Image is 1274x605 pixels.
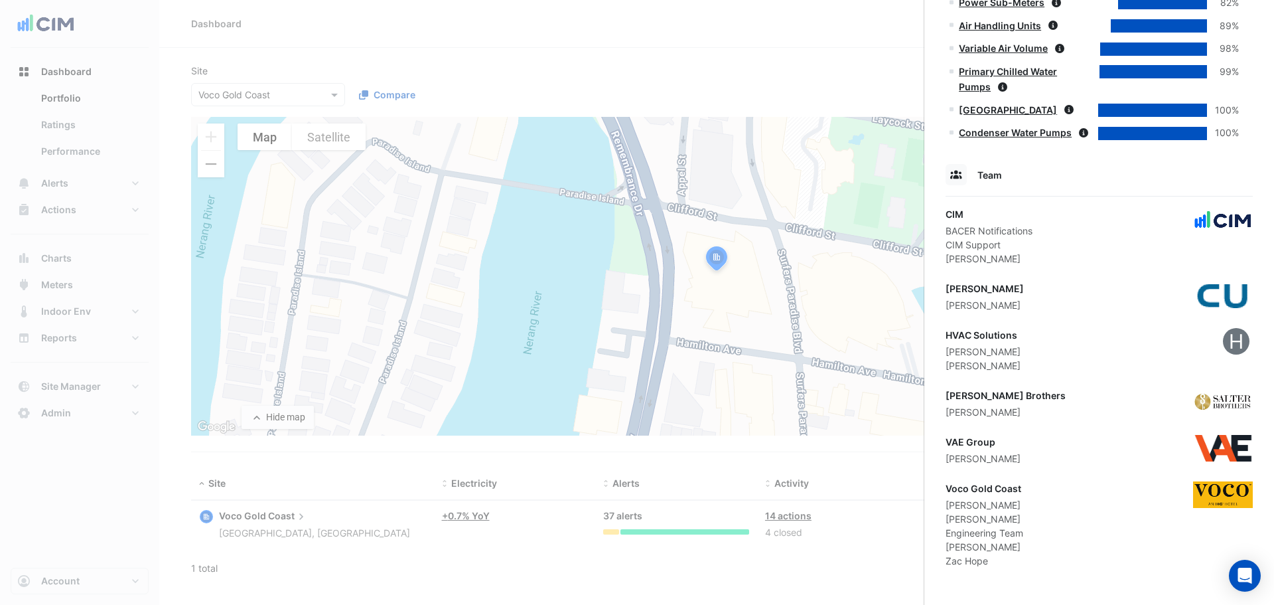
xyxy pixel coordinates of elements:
[1229,331,1244,351] span: H
[1193,435,1253,462] img: VAE Group
[959,20,1041,31] a: Air Handling Units
[946,435,1021,449] div: VAE Group
[946,452,1021,466] div: [PERSON_NAME]
[977,169,1002,181] span: Team
[1220,328,1253,355] fa-layers: HVAC Solutions
[1207,19,1239,34] div: 89%
[946,224,1032,238] div: BACER Notifications
[959,104,1057,116] a: [GEOGRAPHIC_DATA]
[1193,282,1253,308] img: Cundall
[946,359,1021,373] div: [PERSON_NAME]
[946,389,1066,402] div: [PERSON_NAME] Brothers
[946,328,1021,342] div: HVAC Solutions
[959,43,1048,54] a: Variable Air Volume
[946,540,1023,554] div: [PERSON_NAME]
[1193,389,1253,415] img: Salter Brothers
[946,526,1023,540] div: Engineering Team
[1207,103,1239,118] div: 100%
[1207,41,1239,56] div: 98%
[959,66,1057,92] a: Primary Chilled Water Pumps
[1193,481,1253,508] img: Voco Gold Coast
[1193,207,1253,234] img: CIM
[1207,64,1239,80] div: 99%
[946,481,1023,495] div: Voco Gold Coast
[946,345,1021,359] div: [PERSON_NAME]
[946,512,1023,526] div: [PERSON_NAME]
[959,127,1072,138] a: Condenser Water Pumps
[946,554,1023,568] div: Zac Hope
[946,498,1023,512] div: [PERSON_NAME]
[946,207,1032,221] div: CIM
[1207,126,1239,141] div: 100%
[946,298,1024,312] div: [PERSON_NAME]
[946,252,1032,266] div: [PERSON_NAME]
[946,238,1032,252] div: CIM Support
[946,405,1066,419] div: [PERSON_NAME]
[946,282,1024,296] div: [PERSON_NAME]
[1229,560,1261,592] div: Open Intercom Messenger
